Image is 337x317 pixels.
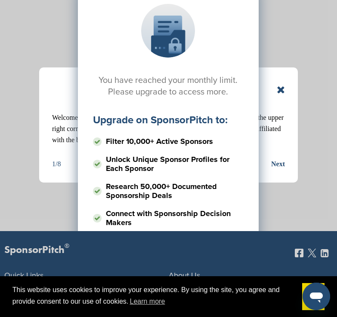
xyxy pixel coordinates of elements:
h2: You have reached your monthly limit. Please upgrade to access more. [93,75,244,98]
iframe: Button to launch messaging window [303,283,330,310]
a: learn more about cookies [128,295,166,308]
li: Research 50,000+ Documented Sponsorship Deals [93,179,244,203]
li: Filter 10,000+ Active Sponsors [93,134,244,149]
label: Upgrade on SponsorPitch to: [93,114,228,126]
a: dismiss cookie message [302,283,325,311]
li: Connect with Sponsorship Decision Makers [93,206,244,230]
li: Unlock Unique Sponsor Profiles for Each Sponsor [93,152,244,176]
span: This website uses cookies to improve your experience. By using the site, you agree and provide co... [12,285,296,308]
